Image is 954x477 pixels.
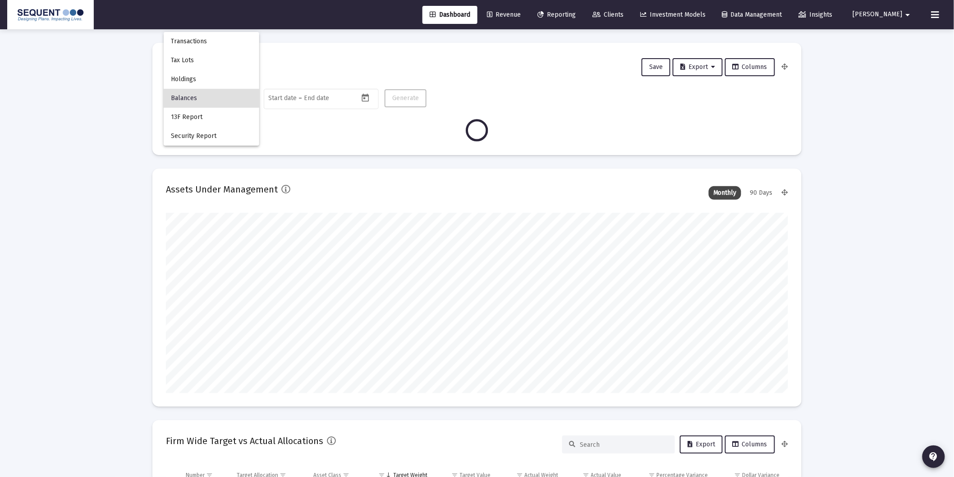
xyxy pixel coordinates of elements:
span: Holdings [171,70,252,89]
span: Tax Lots [171,51,252,70]
span: Transactions [171,32,252,51]
span: 13F Report [171,108,252,127]
span: Security Report [171,127,252,146]
span: Balances [171,89,252,108]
